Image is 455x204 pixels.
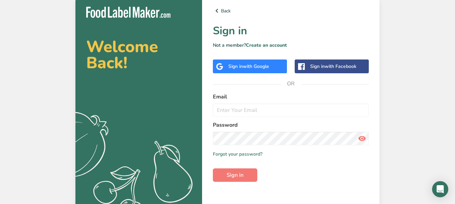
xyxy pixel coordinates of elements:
button: Sign in [213,168,257,182]
a: Create an account [246,42,287,48]
div: Sign in [228,63,269,70]
span: with Facebook [325,63,356,70]
h2: Welcome Back! [86,39,191,71]
a: Forgot your password? [213,151,262,158]
label: Email [213,93,369,101]
input: Enter Your Email [213,104,369,117]
p: Not a member? [213,42,369,49]
img: Food Label Maker [86,7,170,18]
span: with Google [243,63,269,70]
label: Password [213,121,369,129]
div: Sign in [310,63,356,70]
a: Back [213,7,369,15]
span: Sign in [227,171,243,179]
div: Open Intercom Messenger [432,181,448,197]
span: OR [281,74,301,94]
h1: Sign in [213,23,369,39]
